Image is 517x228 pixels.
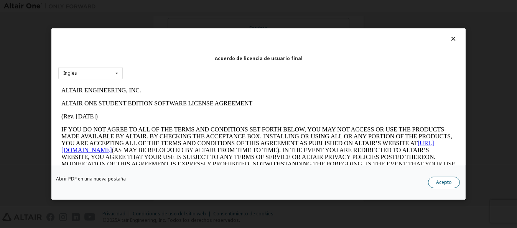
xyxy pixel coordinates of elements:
p: IF YOU DO NOT AGREE TO ALL OF THE TERMS AND CONDITIONS SET FORTH BELOW, YOU MAY NOT ACCESS OR USE... [3,42,397,97]
p: (Rev. [DATE]) [3,29,397,36]
font: Inglés [63,70,77,76]
a: Abrir PDF en una nueva pestaña [56,177,126,181]
font: Acepto [436,179,452,185]
p: ALTAIR ONE STUDENT EDITION SOFTWARE LICENSE AGREEMENT [3,16,397,23]
p: ALTAIR ENGINEERING, INC. [3,3,397,10]
font: Acuerdo de licencia de usuario final [215,55,303,62]
button: Acepto [428,177,460,188]
a: [URL][DOMAIN_NAME] [3,56,376,69]
font: Abrir PDF en una nueva pestaña [56,176,126,182]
